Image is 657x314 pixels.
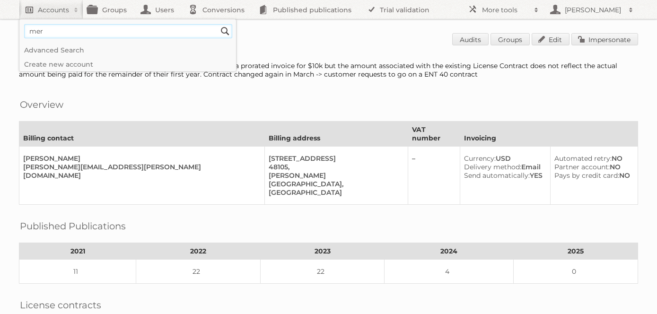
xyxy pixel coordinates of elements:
div: NO [554,171,630,180]
div: [GEOGRAPHIC_DATA] [269,188,400,197]
div: USD [464,154,543,163]
td: 4 [385,260,514,284]
h2: More tools [482,5,529,15]
td: 22 [260,260,385,284]
div: [STREET_ADDRESS] [269,154,400,163]
td: 11 [19,260,136,284]
th: 2023 [260,243,385,260]
span: Currency: [464,154,496,163]
td: – [408,147,460,205]
h2: Accounts [38,5,69,15]
th: 2021 [19,243,136,260]
div: [PERSON_NAME] [23,154,257,163]
a: Audits [452,33,489,45]
div: 48105, [269,163,400,171]
h2: Published Publications [20,219,126,233]
div: [PERSON_NAME][EMAIL_ADDRESS][PERSON_NAME][DOMAIN_NAME] [23,163,257,180]
td: 22 [136,260,261,284]
th: Invoicing [460,122,638,147]
th: VAT number [408,122,460,147]
h2: License contracts [20,298,101,312]
a: Groups [491,33,530,45]
div: Customer upgraded to ENT 60 for $30k per year. Will be sending a prorated invoice for $10k but th... [19,61,638,78]
a: Edit [532,33,569,45]
span: Partner account: [554,163,610,171]
div: [PERSON_NAME][GEOGRAPHIC_DATA], [269,171,400,188]
span: Send automatically: [464,171,530,180]
h2: Overview [20,97,63,112]
div: YES [464,171,543,180]
span: Pays by credit card: [554,171,619,180]
div: Email [464,163,543,171]
a: Impersonate [571,33,638,45]
input: Search [218,24,232,38]
div: NO [554,163,630,171]
td: 0 [514,260,638,284]
th: 2024 [385,243,514,260]
a: Create new account [19,57,236,71]
th: Billing contact [19,122,265,147]
th: 2025 [514,243,638,260]
th: Billing address [265,122,408,147]
h2: [PERSON_NAME] [562,5,624,15]
th: 2022 [136,243,261,260]
div: NO [554,154,630,163]
span: Delivery method: [464,163,521,171]
a: Advanced Search [19,43,236,57]
h1: Account 79468: Cabinetworks Group [19,33,638,47]
span: Automated retry: [554,154,612,163]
